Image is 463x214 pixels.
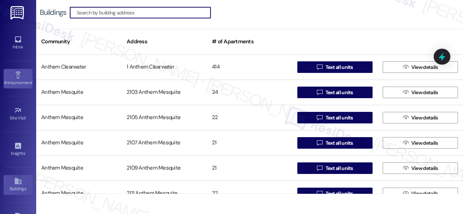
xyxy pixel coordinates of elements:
i:  [317,89,322,95]
div: # of Apartments [207,33,292,51]
div: Community [36,33,122,51]
button: Text all units [297,188,373,199]
div: 2109 Anthem Mesquite [122,161,207,175]
button: Text all units [297,112,373,123]
span: Text all units [326,114,353,122]
i:  [317,140,322,146]
span: Text all units [326,89,353,96]
div: Anthem Mesquite [36,161,122,175]
div: Buildings [40,9,66,16]
i:  [317,165,322,171]
i:  [403,89,408,95]
div: 2107 Anthem Mesquite [122,136,207,150]
div: 22 [207,186,292,201]
a: Insights • [4,140,33,159]
i:  [403,64,408,70]
div: 2111 Anthem Mesquite [122,186,207,201]
button: View details [383,61,458,73]
img: ResiDesk Logo [10,6,25,19]
div: 2103 Anthem Mesquite [122,85,207,100]
div: 24 [207,85,292,100]
span: • [25,150,26,155]
div: Anthem Mesquite [36,136,122,150]
span: View details [411,114,438,122]
i:  [403,191,408,196]
i:  [403,140,408,146]
span: Text all units [326,190,353,197]
button: View details [383,162,458,174]
input: Search by building address [77,8,211,18]
div: 21 [207,136,292,150]
div: 2105 Anthem Mesquite [122,110,207,125]
div: 1 Anthem Clearwater [122,60,207,74]
div: Anthem Mesquite [36,186,122,201]
div: 22 [207,110,292,125]
div: Anthem Clearwater [36,60,122,74]
button: Text all units [297,61,373,73]
span: View details [411,89,438,96]
span: Text all units [326,165,353,172]
button: View details [383,137,458,149]
a: Buildings [4,175,33,195]
div: 21 [207,161,292,175]
div: 414 [207,60,292,74]
span: Text all units [326,139,353,147]
i:  [317,64,322,70]
span: Text all units [326,64,353,71]
i:  [403,165,408,171]
a: Site Visit • [4,104,33,124]
i:  [403,115,408,121]
button: Text all units [297,87,373,98]
button: View details [383,188,458,199]
div: Anthem Mesquite [36,110,122,125]
button: View details [383,112,458,123]
a: Inbox [4,33,33,53]
span: • [26,114,27,119]
i:  [317,115,322,121]
span: View details [411,190,438,197]
i:  [317,191,322,196]
button: Text all units [297,137,373,149]
div: Anthem Mesquite [36,85,122,100]
button: Text all units [297,162,373,174]
button: View details [383,87,458,98]
div: Address [122,33,207,51]
span: View details [411,139,438,147]
span: View details [411,64,438,71]
span: • [32,79,33,84]
span: View details [411,165,438,172]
